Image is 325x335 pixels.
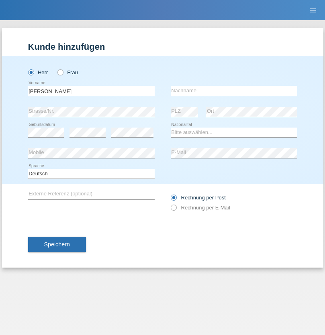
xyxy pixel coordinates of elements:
[28,237,86,252] button: Speichern
[28,69,33,75] input: Herr
[57,69,63,75] input: Frau
[171,205,176,215] input: Rechnung per E-Mail
[28,69,48,75] label: Herr
[305,8,321,12] a: menu
[171,195,226,201] label: Rechnung per Post
[44,241,70,248] span: Speichern
[28,42,297,52] h1: Kunde hinzufügen
[171,195,176,205] input: Rechnung per Post
[57,69,78,75] label: Frau
[309,6,317,14] i: menu
[171,205,230,211] label: Rechnung per E-Mail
